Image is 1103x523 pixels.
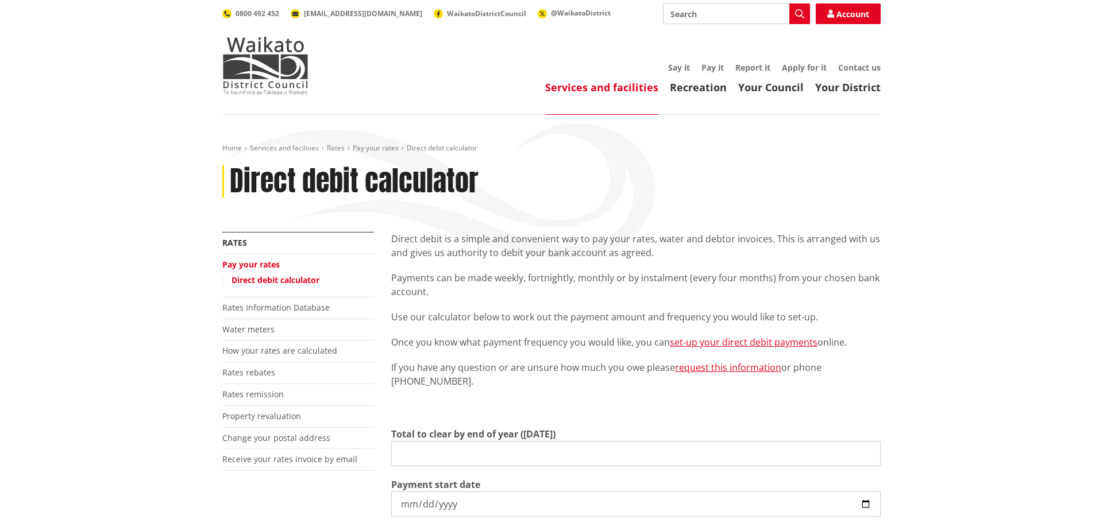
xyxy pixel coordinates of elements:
[222,454,357,464] a: Receive your rates invoice by email
[391,361,881,388] p: If you have any question or are unsure how much you owe please or phone [PHONE_NUMBER].
[816,3,881,24] a: Account
[222,302,330,313] a: Rates Information Database
[838,62,881,73] a: Contact us
[663,3,810,24] input: Search input
[551,8,611,18] span: @WaikatoDistrict
[222,9,279,18] a: 0800 492 452
[222,143,242,153] a: Home
[222,410,301,421] a: Property revaluation
[545,80,658,94] a: Services and facilities
[670,80,727,94] a: Recreation
[291,9,422,18] a: [EMAIL_ADDRESS][DOMAIN_NAME]
[670,336,817,348] a: set-up your direct debit payments
[815,80,881,94] a: Your District
[222,37,308,94] img: Waikato District Council - Te Kaunihera aa Takiwaa o Waikato
[222,345,337,356] a: How your rates are calculated
[391,232,881,259] p: Direct debit is a simple and convenient way to pay your rates, water and debtor invoices. This is...
[391,271,881,299] p: Payments can be made weekly, fortnightly, monthly or by instalment (every four months) from your ...
[391,310,881,324] p: Use our calculator below to work out the payment amount and frequency you would like to set-up.
[447,9,526,18] span: WaikatoDistrictCouncil
[222,259,280,270] a: Pay your rates
[675,361,781,374] a: request this information
[222,144,881,153] nav: breadcrumb
[391,335,881,349] p: Once you know what payment frequency you would like, you can online.
[250,143,319,153] a: Services and facilities
[353,143,399,153] a: Pay your rates
[222,324,275,335] a: Water meters
[327,143,345,153] a: Rates
[391,478,480,491] label: Payment start date
[407,143,477,153] span: Direct debit calculator
[738,80,804,94] a: Your Council
[782,62,827,73] a: Apply for it
[230,165,479,198] h1: Direct debit calculator
[232,274,319,285] a: Direct debit calculator
[222,367,275,378] a: Rates rebates
[222,389,284,400] a: Rates remission
[222,237,247,248] a: Rates
[304,9,422,18] span: [EMAIL_ADDRESS][DOMAIN_NAME]
[236,9,279,18] span: 0800 492 452
[222,432,330,443] a: Change your postal address
[668,62,690,73] a: Say it
[701,62,724,73] a: Pay it
[391,427,556,441] label: Total to clear by end of year ([DATE])
[538,8,611,18] a: @WaikatoDistrict
[735,62,770,73] a: Report it
[434,9,526,18] a: WaikatoDistrictCouncil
